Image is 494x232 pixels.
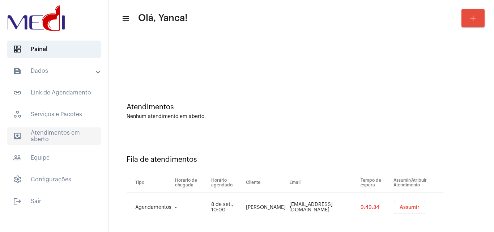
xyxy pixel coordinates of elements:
mat-panel-title: Dados [13,67,97,75]
span: sidenav icon [13,110,22,119]
td: - [173,193,209,222]
span: Assumir [400,205,420,210]
mat-icon: sidenav icon [13,153,22,162]
div: Fila de atendimentos [127,156,476,164]
th: Cliente [244,173,288,193]
button: Assumir [394,201,425,214]
span: sidenav icon [13,45,22,54]
span: Equipe [7,149,101,166]
td: 8 de set., 10:00 [209,193,244,222]
td: [EMAIL_ADDRESS][DOMAIN_NAME] [288,193,359,222]
th: Horário de chegada [173,173,209,193]
mat-icon: sidenav icon [13,67,22,75]
img: d3a1b5fa-500b-b90f-5a1c-719c20e9830b.png [6,4,67,33]
mat-icon: add [469,14,477,22]
td: 9:49:34 [359,193,392,222]
span: sidenav icon [13,175,22,184]
th: Horário agendado [209,173,244,193]
mat-icon: sidenav icon [13,132,22,140]
mat-expansion-panel-header: sidenav iconDados [4,62,108,80]
th: Assumir/Atribuir Atendimento [392,173,443,193]
mat-icon: sidenav icon [13,197,22,206]
span: Serviços e Pacotes [7,106,101,123]
span: Sair [7,193,101,210]
span: Olá, Yanca! [138,12,188,24]
div: Atendimentos [127,103,476,111]
div: Nenhum atendimento em aberto. [127,114,476,119]
td: [PERSON_NAME] [244,193,288,222]
span: Atendimentos em aberto [7,127,101,145]
td: Agendamentos [127,193,173,222]
th: Tipo [127,173,173,193]
mat-icon: sidenav icon [122,14,129,23]
span: Painel [7,41,101,58]
span: Configurações [7,171,101,188]
th: Tempo de espera [359,173,392,193]
mat-chip-list: selection [393,201,443,214]
span: Link de Agendamento [7,84,101,101]
mat-icon: sidenav icon [13,88,22,97]
th: Email [288,173,359,193]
